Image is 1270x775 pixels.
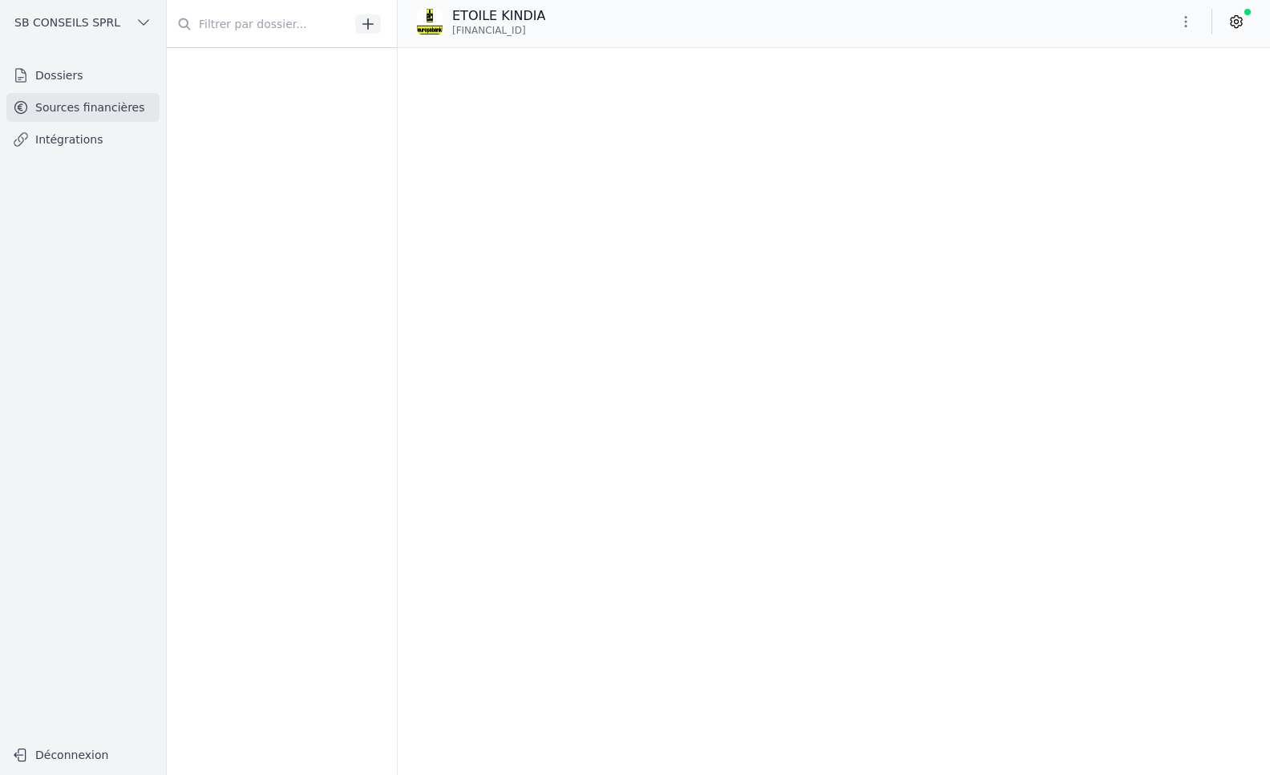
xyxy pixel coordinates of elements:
[417,9,443,34] img: EUROPA_BANK_EURBBE99XXX.png
[6,93,160,122] a: Sources financières
[167,10,350,38] input: Filtrer par dossier...
[452,6,545,26] p: ETOILE KINDIA
[6,742,160,768] button: Déconnexion
[14,14,120,30] span: SB CONSEILS SPRL
[6,125,160,154] a: Intégrations
[6,10,160,35] button: SB CONSEILS SPRL
[452,24,526,37] span: [FINANCIAL_ID]
[6,61,160,90] a: Dossiers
